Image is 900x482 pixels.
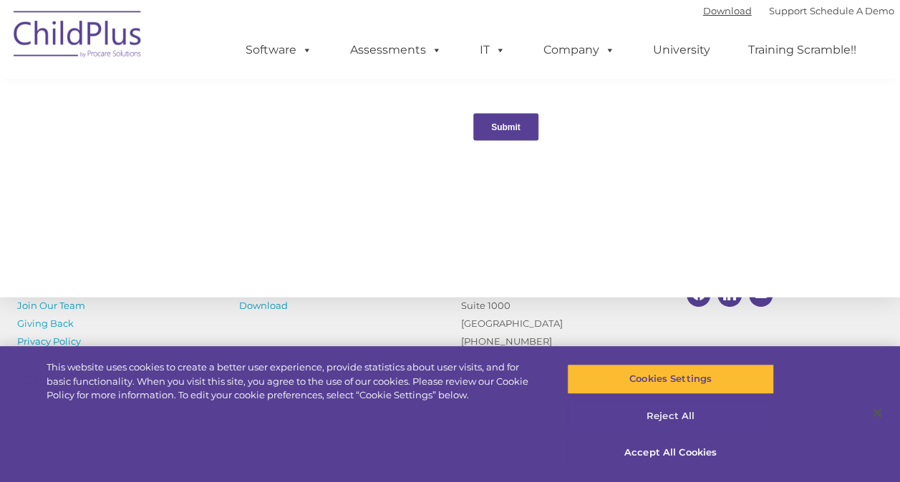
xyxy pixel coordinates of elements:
a: University [639,36,725,64]
button: Cookies Settings [567,364,774,394]
img: ChildPlus by Procare Solutions [6,1,150,72]
font: | [703,5,894,16]
a: Training Scramble!! [734,36,871,64]
a: Assessments [336,36,456,64]
a: Download [703,5,752,16]
a: Giving Back [17,318,74,329]
a: Download [239,300,288,311]
a: Join Our Team [17,300,85,311]
button: Reject All [567,401,774,431]
button: Accept All Cookies [567,438,774,468]
p: [STREET_ADDRESS] Suite 1000 [GEOGRAPHIC_DATA] [PHONE_NUMBER] [461,279,662,368]
button: Close [861,397,893,428]
a: Support [769,5,807,16]
span: Last name [199,94,243,105]
a: Privacy Policy [17,335,81,347]
a: Schedule A Demo [810,5,894,16]
span: Phone number [199,153,260,164]
div: This website uses cookies to create a better user experience, provide statistics about user visit... [47,360,540,403]
a: Company [529,36,629,64]
a: IT [465,36,520,64]
a: Software [231,36,326,64]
